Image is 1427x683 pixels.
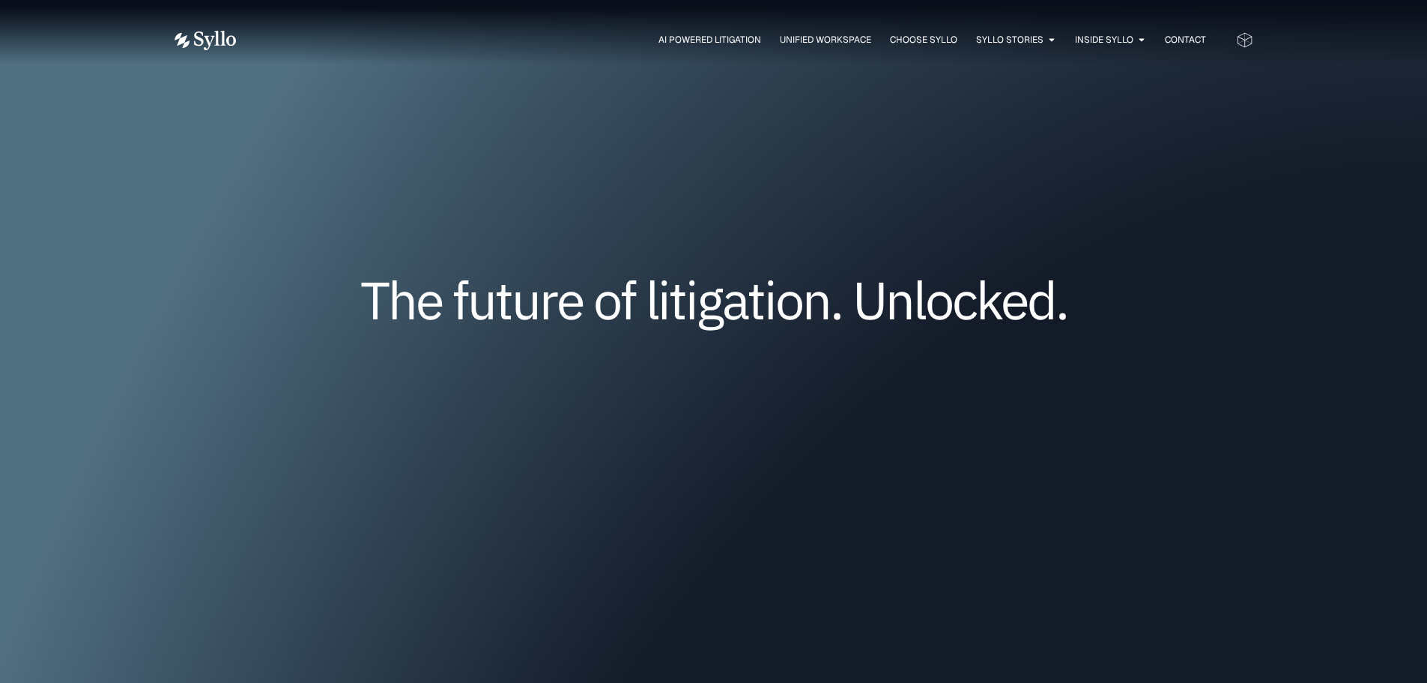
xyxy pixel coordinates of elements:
h1: The future of litigation. Unlocked. [264,275,1163,325]
img: Vector [175,31,236,50]
a: Syllo Stories [976,33,1043,46]
div: Menu Toggle [266,33,1206,47]
nav: Menu [266,33,1206,47]
a: Inside Syllo [1075,33,1133,46]
a: AI Powered Litigation [658,33,761,46]
a: Unified Workspace [780,33,871,46]
a: Contact [1165,33,1206,46]
a: Choose Syllo [890,33,957,46]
